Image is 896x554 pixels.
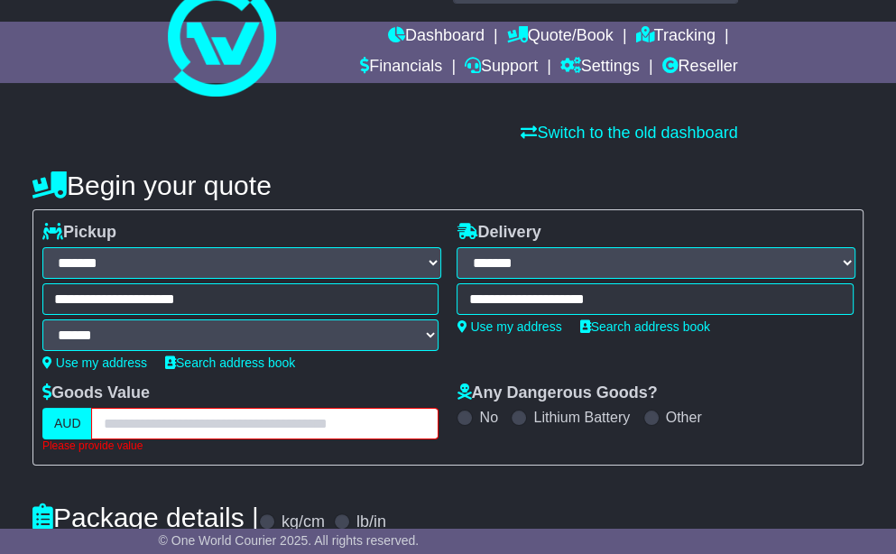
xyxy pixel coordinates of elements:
label: Goods Value [42,383,150,403]
label: AUD [42,408,93,439]
h4: Package details | [32,503,259,532]
a: Use my address [42,355,147,370]
a: Use my address [457,319,561,334]
a: Tracking [635,22,715,52]
a: Dashboard [388,22,485,52]
a: Quote/Book [507,22,614,52]
a: Financials [360,52,442,83]
label: Any Dangerous Goods? [457,383,657,403]
a: Search address book [165,355,295,370]
span: © One World Courier 2025. All rights reserved. [159,533,420,548]
label: Other [666,409,702,426]
a: Reseller [661,52,737,83]
a: Search address book [580,319,710,334]
h4: Begin your quote [32,171,864,200]
label: Delivery [457,223,540,243]
a: Settings [560,52,640,83]
a: Switch to the old dashboard [521,124,737,142]
label: kg/cm [282,512,325,532]
label: lb/in [356,512,386,532]
a: Support [465,52,538,83]
label: Pickup [42,223,116,243]
div: Please provide value [42,439,439,452]
label: Lithium Battery [533,409,630,426]
label: No [479,409,497,426]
